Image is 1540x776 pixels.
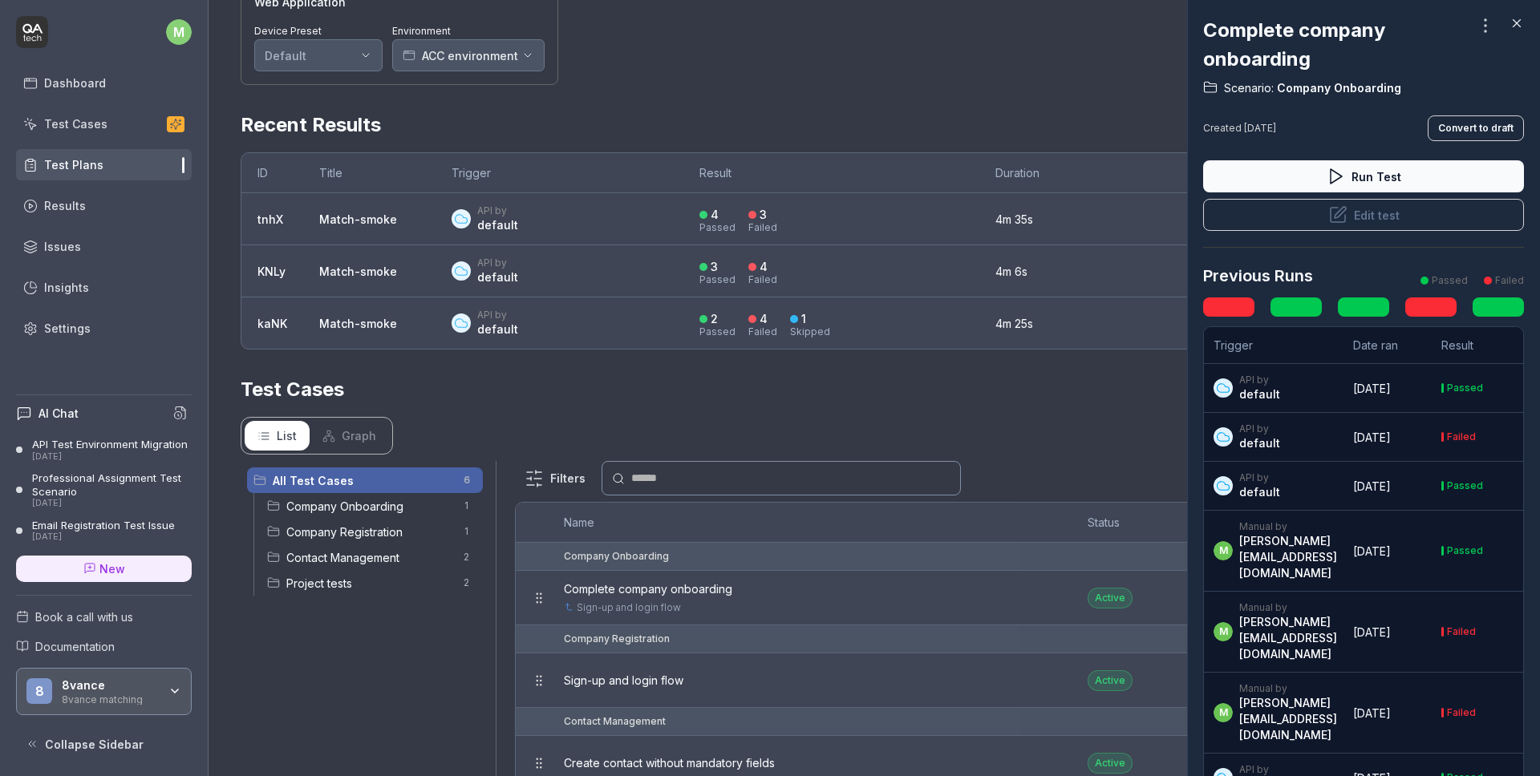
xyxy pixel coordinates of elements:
div: API by [1239,471,1280,484]
div: Passed [1432,273,1468,288]
h2: Complete company onboarding [1203,16,1473,74]
span: m [1214,622,1233,641]
div: Passed [1447,481,1483,491]
div: Failed [1447,627,1476,637]
div: Failed [1447,708,1476,717]
span: Scenario: [1224,80,1274,96]
button: Convert to draft [1428,115,1524,141]
th: Trigger [1204,327,1343,364]
div: Created [1203,121,1276,135]
div: default [1239,484,1280,500]
span: m [1214,541,1233,560]
div: default [1239,435,1280,451]
time: [DATE] [1353,479,1391,493]
time: [DATE] [1353,706,1391,720]
div: API by [1239,763,1280,776]
time: [DATE] [1353,625,1391,639]
h3: Previous Runs [1203,264,1313,288]
button: Edit test [1203,199,1524,231]
div: Failed [1447,432,1476,442]
div: Manual by [1239,682,1337,695]
div: [PERSON_NAME][EMAIL_ADDRESS][DOMAIN_NAME] [1239,533,1337,581]
time: [DATE] [1353,382,1391,395]
time: [DATE] [1244,122,1276,134]
div: API by [1239,422,1280,435]
th: Date ran [1343,327,1432,364]
time: [DATE] [1353,544,1391,558]
span: Company Onboarding [1274,80,1401,96]
div: Manual by [1239,520,1337,533]
div: Failed [1495,273,1524,288]
th: Result [1432,327,1523,364]
time: [DATE] [1353,430,1391,444]
div: default [1239,386,1280,402]
button: Run Test [1203,160,1524,192]
div: Manual by [1239,601,1337,614]
div: [PERSON_NAME][EMAIL_ADDRESS][DOMAIN_NAME] [1239,614,1337,662]
div: API by [1239,374,1280,386]
div: Passed [1447,546,1483,556]
div: Passed [1447,383,1483,393]
div: [PERSON_NAME][EMAIL_ADDRESS][DOMAIN_NAME] [1239,695,1337,743]
span: m [1214,703,1233,722]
